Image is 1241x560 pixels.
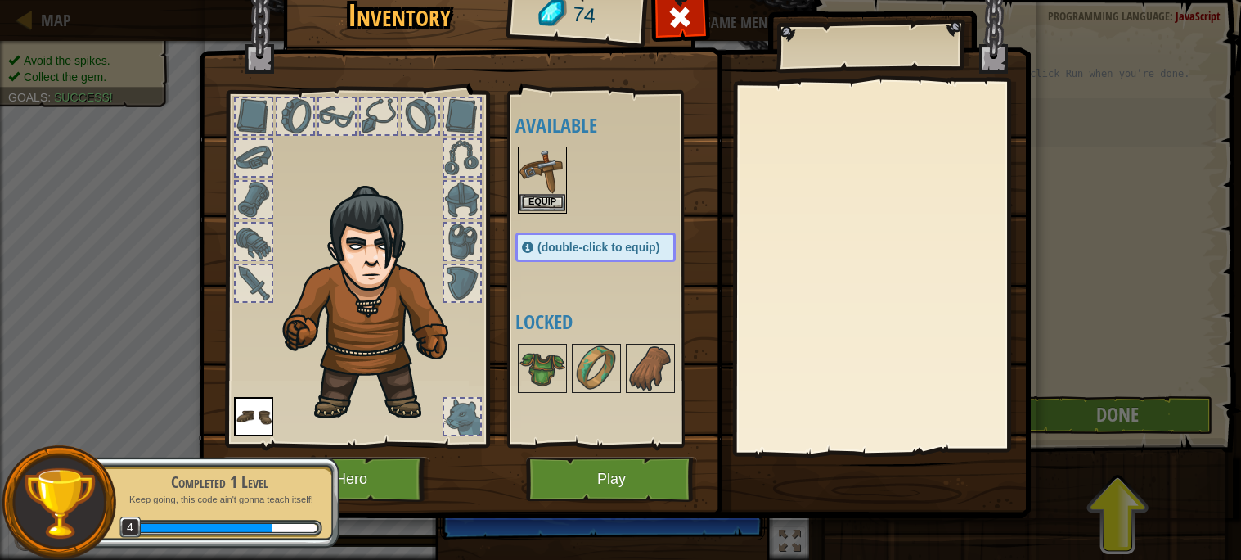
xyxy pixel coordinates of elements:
[573,345,619,391] img: portrait.png
[526,457,697,502] button: Play
[22,466,97,540] img: trophy.png
[537,241,659,254] span: (double-click to equip)
[515,115,708,136] h4: Available
[116,494,322,506] p: Keep going, this code ain't gonna teach itself!
[519,148,565,194] img: portrait.png
[116,471,322,494] div: Completed 1 Level
[119,517,142,539] span: 4
[627,345,673,391] img: portrait.png
[275,185,475,423] img: hair_2.png
[515,311,708,332] h4: Locked
[519,345,565,391] img: portrait.png
[234,397,273,436] img: portrait.png
[519,194,565,211] button: Equip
